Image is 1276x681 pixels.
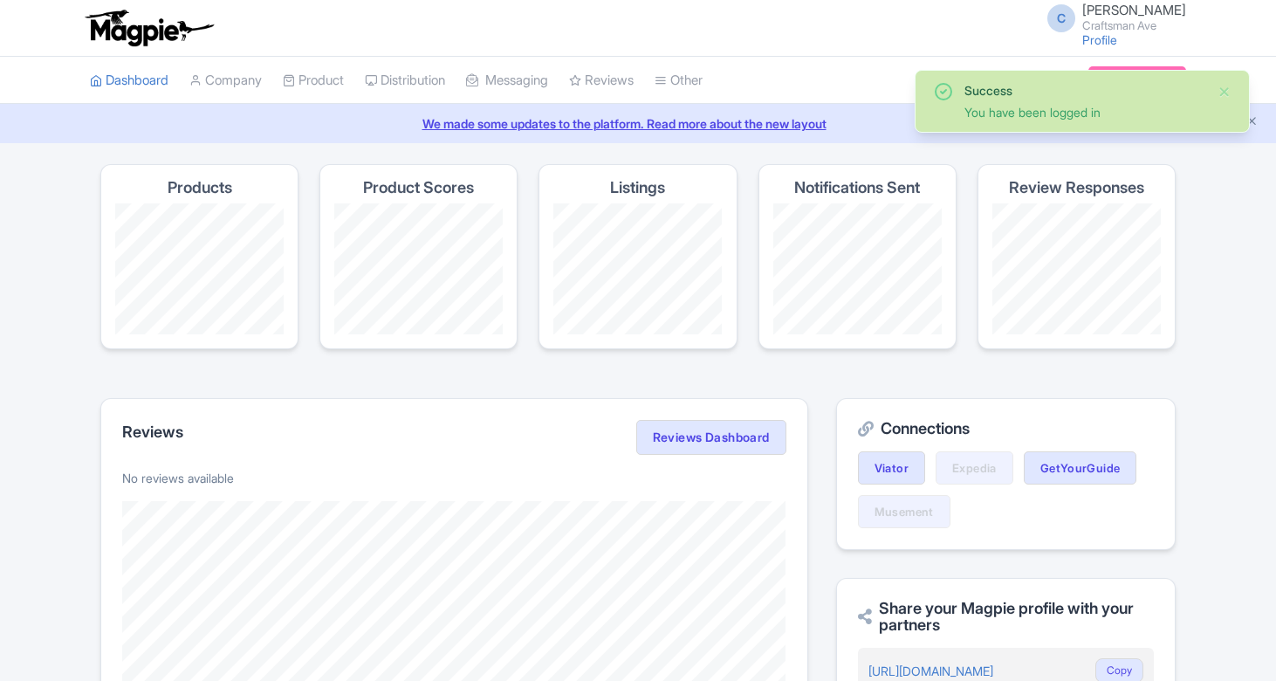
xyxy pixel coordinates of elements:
a: Expedia [936,451,1013,485]
a: Company [189,57,262,105]
a: Distribution [365,57,445,105]
span: [PERSON_NAME] [1082,2,1186,18]
h2: Reviews [122,423,183,441]
a: Dashboard [90,57,168,105]
div: You have been logged in [964,103,1204,121]
h4: Notifications Sent [794,179,920,196]
a: We made some updates to the platform. Read more about the new layout [10,114,1266,133]
a: [URL][DOMAIN_NAME] [868,664,993,678]
div: Success [964,81,1204,100]
a: Profile [1082,32,1117,47]
a: Reviews [569,57,634,105]
a: Messaging [466,57,548,105]
a: Product [283,57,344,105]
h2: Share your Magpie profile with your partners [858,600,1154,635]
h4: Review Responses [1009,179,1144,196]
small: Craftsman Ave [1082,20,1186,31]
h4: Listings [610,179,665,196]
a: Viator [858,451,925,485]
h4: Products [168,179,232,196]
button: Close [1218,81,1231,102]
img: logo-ab69f6fb50320c5b225c76a69d11143b.png [81,9,216,47]
span: C [1047,4,1075,32]
button: Close announcement [1245,113,1259,133]
a: GetYourGuide [1024,451,1137,485]
a: Reviews Dashboard [636,420,786,455]
a: C [PERSON_NAME] Craftsman Ave [1037,3,1186,31]
h2: Connections [858,420,1154,437]
a: Subscription [1088,66,1186,93]
p: No reviews available [122,469,786,487]
h4: Product Scores [363,179,474,196]
a: Musement [858,495,950,528]
a: Other [655,57,703,105]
